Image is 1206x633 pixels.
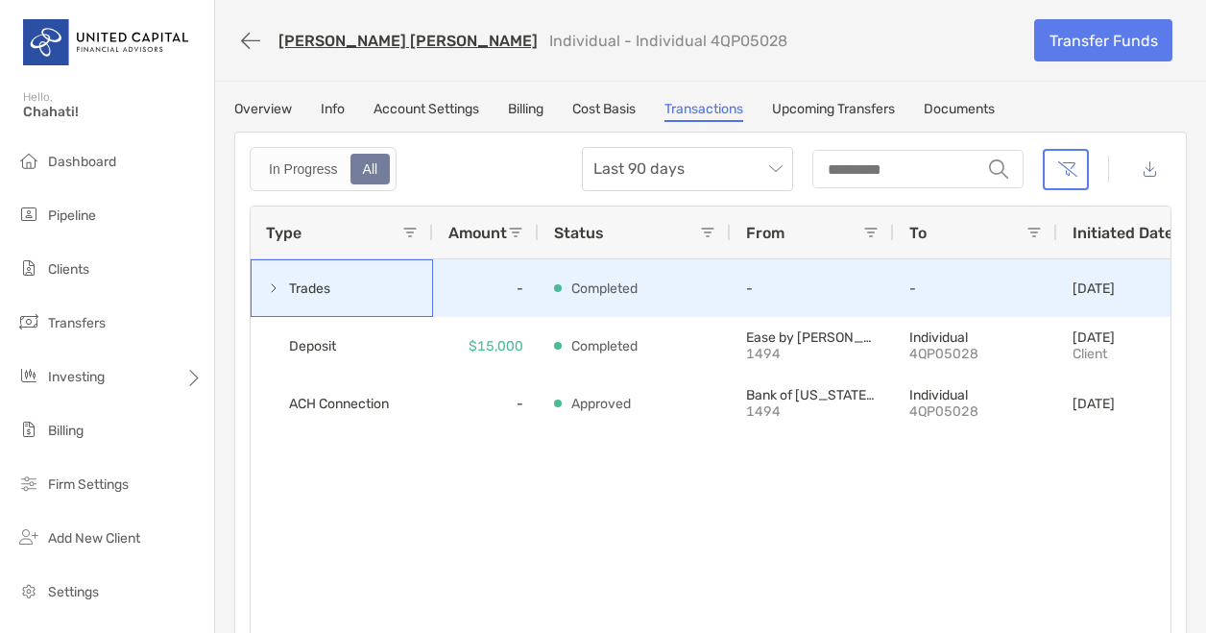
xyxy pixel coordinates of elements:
span: Chahati! [23,104,203,120]
span: Billing [48,423,84,439]
a: Billing [508,101,543,122]
div: - [433,375,539,432]
span: Last 90 days [593,148,782,190]
p: Completed [571,277,638,301]
p: - [746,280,879,297]
span: Transfers [48,315,106,331]
img: transfers icon [17,310,40,333]
p: Individual [909,387,1042,403]
button: Clear filters [1043,149,1089,190]
p: $15,000 [469,334,523,358]
a: Info [321,101,345,122]
p: 4QP05028 [909,346,1042,362]
div: All [352,156,389,183]
span: To [909,224,927,242]
a: Cost Basis [572,101,636,122]
a: Upcoming Transfers [772,101,895,122]
p: Individual - Individual 4QP05028 [549,32,787,50]
a: Overview [234,101,292,122]
a: Transactions [664,101,743,122]
p: [DATE] [1073,329,1115,346]
p: [DATE] [1073,280,1115,297]
span: From [746,224,784,242]
a: Documents [924,101,995,122]
a: [PERSON_NAME] [PERSON_NAME] [278,32,538,50]
span: Settings [48,584,99,600]
p: - [909,280,1042,297]
span: Add New Client [48,530,140,547]
img: dashboard icon [17,149,40,172]
span: Dashboard [48,154,116,170]
a: Account Settings [374,101,479,122]
span: Amount [448,224,507,242]
span: Initiated Date [1073,224,1173,242]
p: [DATE] [1073,396,1115,412]
span: Firm Settings [48,476,129,493]
span: Pipeline [48,207,96,224]
p: 1494 [746,346,879,362]
img: pipeline icon [17,203,40,226]
p: Bank of Hawaii - State of Hawaii [746,387,879,403]
img: add_new_client icon [17,525,40,548]
span: Deposit [289,330,336,362]
span: Clients [48,261,89,278]
div: - [433,259,539,317]
img: clients icon [17,256,40,280]
span: ACH Connection [289,388,389,420]
img: firm-settings icon [17,472,40,495]
img: billing icon [17,418,40,441]
div: segmented control [250,147,397,191]
p: Completed [571,334,638,358]
img: investing icon [17,364,40,387]
span: Trades [289,273,330,304]
p: Ease by BOH [746,329,879,346]
span: Investing [48,369,105,385]
p: Approved [571,392,631,416]
p: Individual [909,329,1042,346]
span: Status [554,224,604,242]
img: United Capital Logo [23,8,191,77]
span: Type [266,224,301,242]
a: Transfer Funds [1034,19,1172,61]
p: 1494 [746,403,879,420]
p: 4QP05028 [909,403,1042,420]
p: client [1073,346,1115,362]
img: input icon [989,159,1008,179]
img: settings icon [17,579,40,602]
div: In Progress [258,156,349,183]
